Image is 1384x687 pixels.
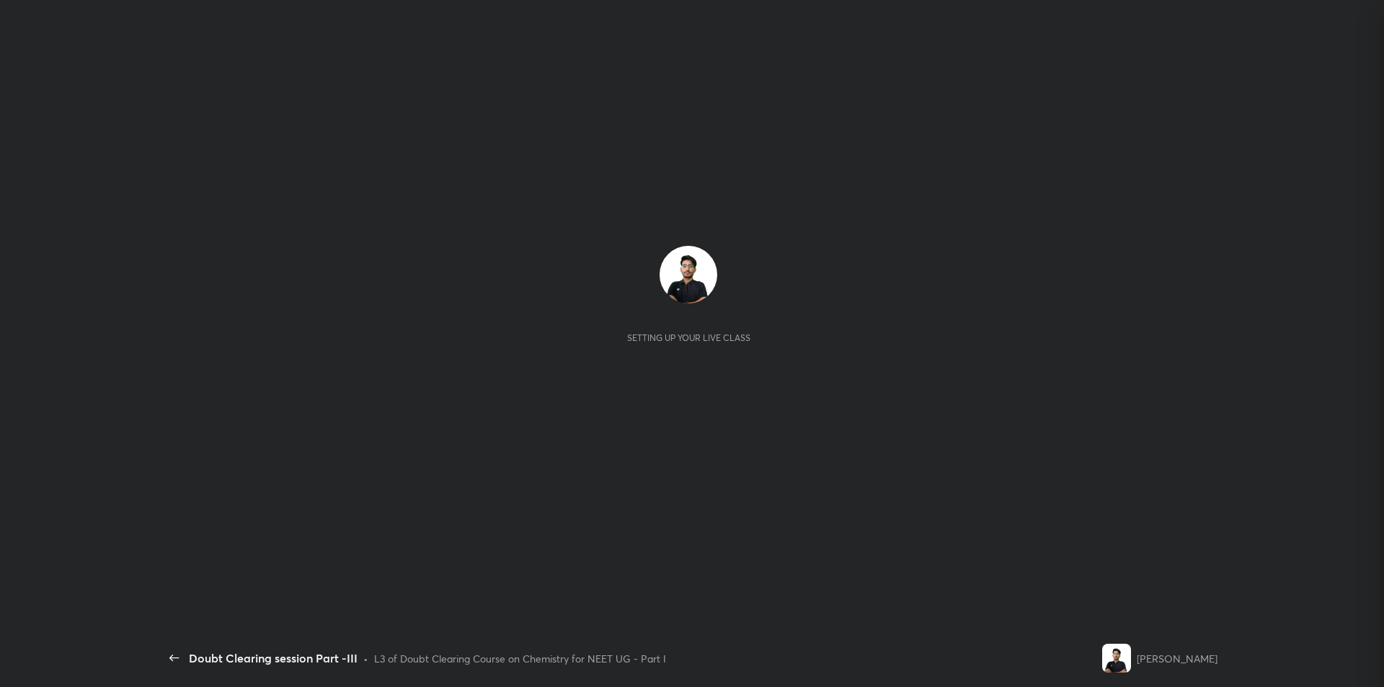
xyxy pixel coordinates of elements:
div: Setting up your live class [627,332,750,343]
div: Doubt Clearing session Part -III [189,650,358,667]
img: a23c7d1b6cba430992ed97ba714bd577.jpg [660,246,717,303]
div: • [363,651,368,666]
div: L3 of Doubt Clearing Course on Chemistry for NEET UG - Part I [374,651,666,666]
div: [PERSON_NAME] [1137,651,1217,666]
img: a23c7d1b6cba430992ed97ba714bd577.jpg [1102,644,1131,673]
